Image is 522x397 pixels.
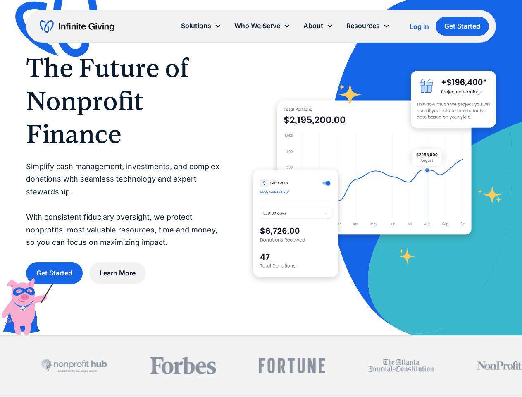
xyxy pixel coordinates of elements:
[478,185,502,204] img: fundraising star
[410,23,429,30] div: Log In
[89,262,146,284] a: Learn More
[26,160,220,249] p: Simplify cash management, investments, and complex donations with seamless technology and expert ...
[26,51,220,151] h1: The Future of Nonprofit Finance
[436,17,489,36] a: Get Started
[303,20,323,31] div: About
[253,170,338,277] img: donation software for nonprofits
[340,17,396,35] div: Resources
[297,17,340,35] div: About
[346,20,380,31] div: Resources
[277,100,472,234] img: nonprofit donation platform
[228,17,297,35] div: Who We Serve
[26,262,83,284] a: Get Started
[181,20,211,31] div: Solutions
[40,20,114,33] a: home
[234,20,280,31] div: Who We Serve
[174,17,228,35] div: Solutions
[410,22,429,31] a: Log In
